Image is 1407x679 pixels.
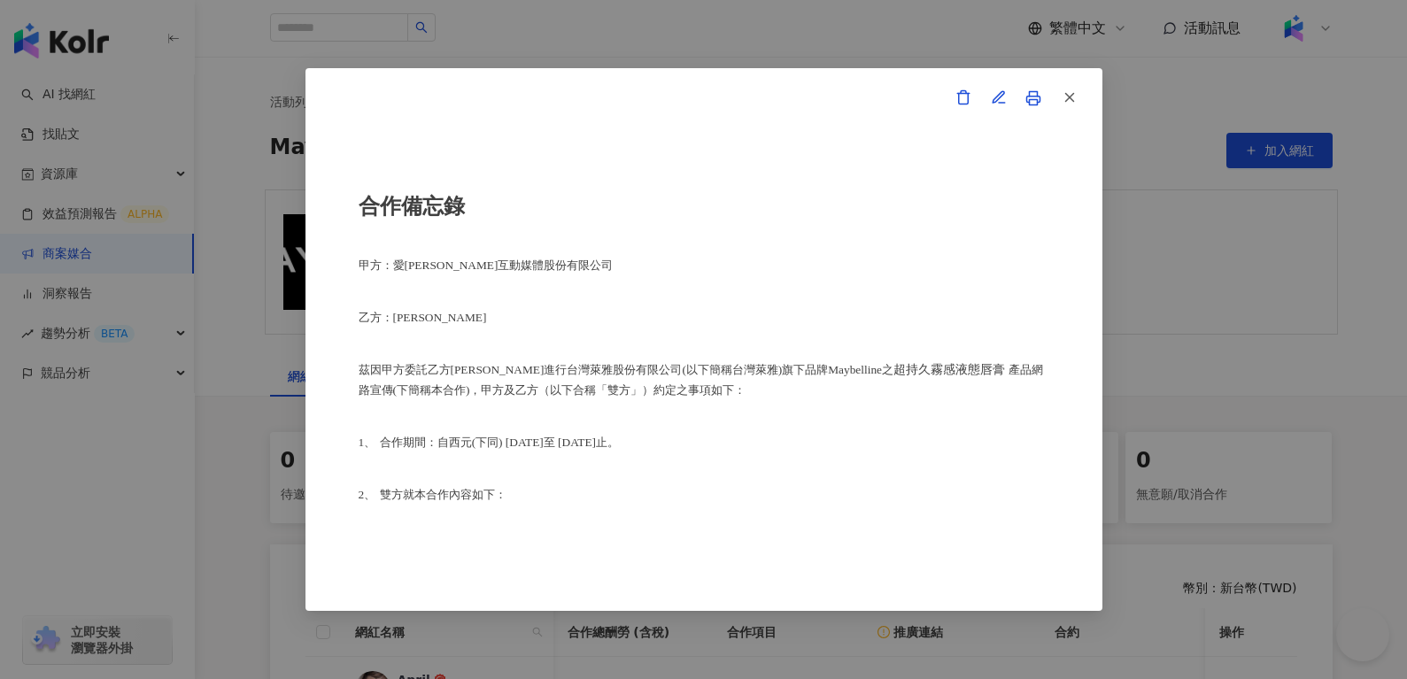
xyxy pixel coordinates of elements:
[359,436,376,449] span: 1、
[893,363,1005,376] span: 超持久霧感液態唇膏
[380,488,506,501] span: 雙方就本合作內容如下：
[359,540,388,553] span: （1）
[359,311,487,324] span: 乙方：[PERSON_NAME]
[359,139,1049,541] div: [x] 當我按下「我同意」按鈕後，即代表我已審閱並同意本文件之全部內容，且我是合法或有權限的簽署人。(GMT+8 [DATE] 12:44)
[380,436,619,449] span: 合作期間：自西元(下同) [DATE]至 [DATE]止。
[359,363,893,376] span: 茲因甲方委託乙方[PERSON_NAME]進行台灣萊雅股份有限公司(以下簡稱台灣萊雅)旗下品牌Maybelline之
[391,540,553,553] span: 乙方承諾提供本服務內容如下：
[359,258,614,272] span: 甲方：愛[PERSON_NAME]互動媒體股份有限公司
[359,195,465,218] strong: 合作備忘錄
[359,488,376,501] span: 2、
